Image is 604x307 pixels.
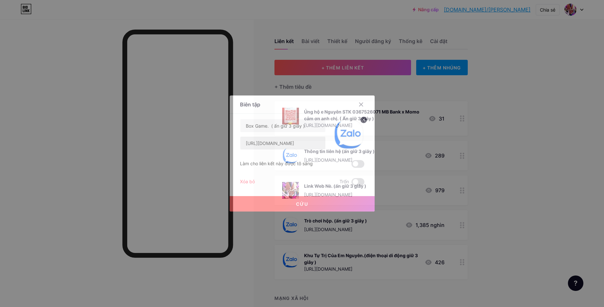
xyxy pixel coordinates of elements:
[240,137,325,149] input: URL
[230,196,375,212] button: Cứu
[240,161,313,166] font: Làm cho liên kết này được tô sáng
[340,179,349,184] font: Trốn
[240,101,260,108] font: Biên tập
[296,201,308,207] font: Cứu
[333,119,364,150] img: liên kết_hình thu nhỏ
[240,119,325,132] input: Tiêu đề
[240,179,255,184] font: Xóa bỏ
